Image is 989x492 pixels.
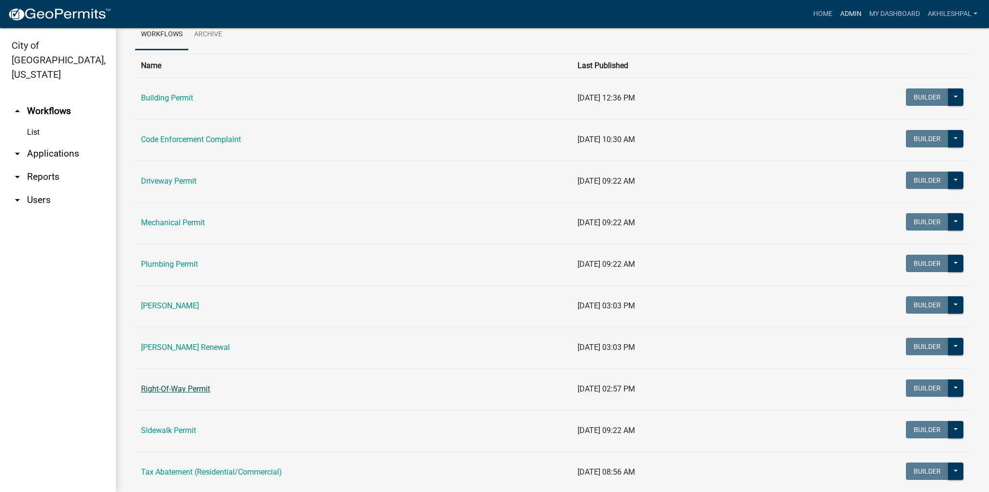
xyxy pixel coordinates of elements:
a: My Dashboard [865,5,924,23]
span: [DATE] 08:56 AM [578,467,635,477]
a: Home [809,5,836,23]
span: [DATE] 10:30 AM [578,135,635,144]
span: [DATE] 12:36 PM [578,93,635,102]
span: [DATE] 09:22 AM [578,260,635,269]
button: Builder [906,296,948,314]
a: Plumbing Permit [141,260,198,269]
span: [DATE] 03:03 PM [578,343,635,352]
a: Driveway Permit [141,176,197,186]
a: Building Permit [141,93,193,102]
i: arrow_drop_down [12,148,23,159]
button: Builder [906,130,948,147]
span: [DATE] 03:03 PM [578,301,635,310]
a: Mechanical Permit [141,218,205,227]
span: [DATE] 09:22 AM [578,426,635,435]
a: [PERSON_NAME] [141,301,199,310]
th: Name [135,54,572,77]
a: [PERSON_NAME] Renewal [141,343,230,352]
a: Tax Abatement (Residential/Commercial) [141,467,282,477]
button: Builder [906,338,948,355]
span: [DATE] 02:57 PM [578,384,635,393]
a: Right-Of-Way Permit [141,384,210,393]
button: Builder [906,255,948,272]
th: Last Published [572,54,769,77]
button: Builder [906,421,948,438]
button: Builder [906,172,948,189]
a: Sidewalk Permit [141,426,196,435]
button: Builder [906,379,948,397]
button: Builder [906,213,948,231]
button: Builder [906,88,948,106]
i: arrow_drop_down [12,194,23,206]
a: Admin [836,5,865,23]
i: arrow_drop_up [12,105,23,117]
a: Workflows [135,19,188,50]
a: akhileshpal [924,5,981,23]
span: [DATE] 09:22 AM [578,218,635,227]
a: Archive [188,19,228,50]
a: Code Enforcement Complaint [141,135,241,144]
i: arrow_drop_down [12,171,23,183]
span: [DATE] 09:22 AM [578,176,635,186]
button: Builder [906,463,948,480]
